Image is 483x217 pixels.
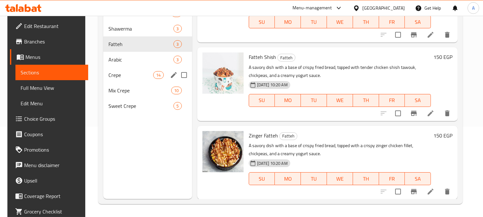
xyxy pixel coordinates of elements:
[103,67,192,83] div: Crepe14edit
[277,96,298,105] span: MO
[10,18,88,34] a: Edit Restaurant
[249,52,276,62] span: Fatteh Shish
[406,184,422,199] button: Branch-specific-item
[202,131,244,172] img: Zinger Fatteh
[249,15,275,28] button: SU
[108,56,173,63] span: Arabic
[21,84,83,92] span: Full Menu View
[279,132,297,140] div: Fatteh
[382,17,403,27] span: FR
[275,15,301,28] button: MO
[391,185,405,198] span: Select to update
[25,53,83,61] span: Menus
[405,15,431,28] button: SA
[10,127,88,142] a: Coupons
[440,27,455,42] button: delete
[406,106,422,121] button: Branch-specific-item
[249,172,275,185] button: SU
[356,96,376,105] span: TH
[103,21,192,36] div: Shawerma3
[249,63,431,80] p: A savory dish with a base of crispy fried bread, topped with tender chicken shish tawouk, chickpe...
[391,107,405,120] span: Select to update
[173,102,181,110] div: items
[24,130,83,138] span: Coupons
[280,132,297,140] span: Fatteh
[153,72,163,78] span: 14
[353,15,379,28] button: TH
[174,57,181,63] span: 3
[10,111,88,127] a: Choice Groups
[24,208,83,215] span: Grocery Checklist
[379,15,405,28] button: FR
[427,31,434,39] a: Edit menu item
[277,54,295,61] div: Fatteh
[301,15,327,28] button: TU
[103,98,192,114] div: Sweet Crepe5
[433,52,452,61] h6: 150 EGP
[108,102,173,110] span: Sweet Crepe
[433,131,452,140] h6: 150 EGP
[103,36,192,52] div: Fatteh3
[391,28,405,42] span: Select to update
[15,65,88,80] a: Sections
[108,87,171,94] span: Mix Crepe
[173,40,181,48] div: items
[440,106,455,121] button: delete
[171,87,181,94] div: items
[405,172,431,185] button: SA
[301,172,327,185] button: TU
[301,94,327,107] button: TU
[472,5,475,12] span: A
[24,192,83,200] span: Coverage Report
[405,94,431,107] button: SA
[252,17,273,27] span: SU
[427,109,434,117] a: Edit menu item
[327,172,353,185] button: WE
[255,82,290,88] span: [DATE] 10:20 AM
[174,103,181,109] span: 5
[327,94,353,107] button: WE
[202,52,244,94] img: Fatteh Shish
[293,4,332,12] div: Menu-management
[24,22,83,30] span: Edit Restaurant
[10,173,88,188] a: Upsell
[303,96,324,105] span: TU
[440,184,455,199] button: delete
[303,17,324,27] span: TU
[21,99,83,107] span: Edit Menu
[249,94,275,107] button: SU
[21,69,83,76] span: Sections
[103,83,192,98] div: Mix Crepe10
[275,94,301,107] button: MO
[172,88,181,94] span: 10
[407,17,428,27] span: SA
[356,174,376,184] span: TH
[382,174,403,184] span: FR
[275,172,301,185] button: MO
[24,38,83,45] span: Branches
[10,157,88,173] a: Menu disclaimer
[174,26,181,32] span: 3
[353,172,379,185] button: TH
[356,17,376,27] span: TH
[406,27,422,42] button: Branch-specific-item
[24,177,83,184] span: Upsell
[169,70,179,80] button: edit
[15,80,88,96] a: Full Menu View
[382,96,403,105] span: FR
[362,5,405,12] div: [GEOGRAPHIC_DATA]
[249,142,431,158] p: A savory dish with a base of crispy fried bread, topped with a crispy zinger chicken fillet, chic...
[379,94,405,107] button: FR
[108,71,153,79] div: Crepe
[173,56,181,63] div: items
[277,174,298,184] span: MO
[249,131,278,140] span: Zinger Fatteh
[327,15,353,28] button: WE
[379,172,405,185] button: FR
[153,71,163,79] div: items
[407,174,428,184] span: SA
[108,40,173,48] span: Fatteh
[330,174,350,184] span: WE
[10,34,88,49] a: Branches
